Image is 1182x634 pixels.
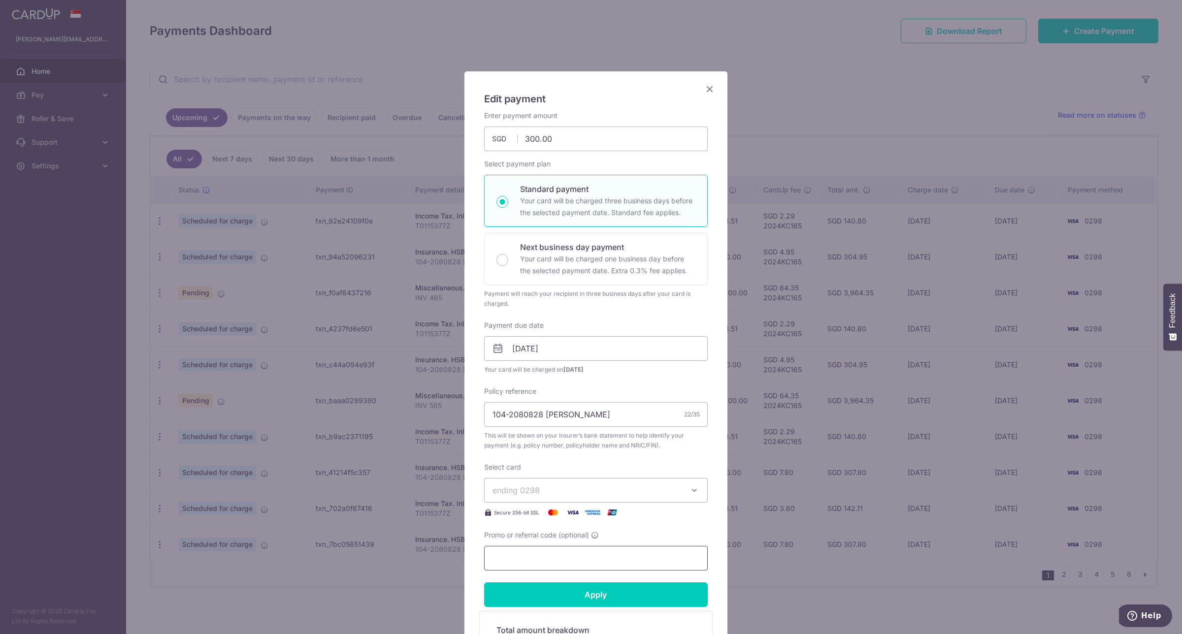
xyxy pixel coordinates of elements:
[494,508,539,516] span: Secure 256-bit SSL
[484,431,708,450] span: This will be shown on your insurer’s bank statement to help identify your payment (e.g. policy nu...
[484,365,708,375] span: Your card will be charged on
[484,478,708,503] button: ending 0298
[520,241,695,253] p: Next business day payment
[704,83,716,95] button: Close
[520,195,695,219] p: Your card will be charged three business days before the selected payment date. Standard fee appl...
[1119,604,1172,629] iframe: Opens a widget where you can find more information
[1163,284,1182,350] button: Feedback - Show survey
[563,507,583,518] img: Visa
[520,253,695,277] p: Your card will be charged one business day before the selected payment date. Extra 0.3% fee applies.
[563,366,584,373] span: [DATE]
[492,485,540,495] span: ending 0298
[684,410,700,419] div: 22/35
[484,336,708,361] input: DD / MM / YYYY
[520,183,695,195] p: Standard payment
[1168,293,1177,328] span: Feedback
[583,507,602,518] img: American Express
[484,462,521,472] label: Select card
[543,507,563,518] img: Mastercard
[484,582,708,607] input: Apply
[484,159,551,169] label: Select payment plan
[484,91,708,107] h5: Edit payment
[492,134,518,144] span: SGD
[484,530,589,540] span: Promo or referral code (optional)
[484,127,708,151] input: 0.00
[484,320,544,330] label: Payment due date
[484,386,536,396] label: Policy reference
[484,289,708,309] div: Payment will reach your recipient in three business days after your card is charged.
[602,507,622,518] img: UnionPay
[484,111,558,121] label: Enter payment amount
